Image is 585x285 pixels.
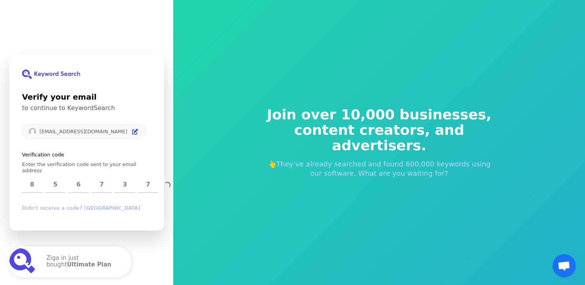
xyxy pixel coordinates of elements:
[46,255,124,269] p: Ziga in just bought
[22,161,151,174] p: Enter the verification code sent to your email address
[67,261,111,268] strong: Ultimate Plan
[22,104,151,112] p: to continue to KeywordSearch
[130,127,140,136] button: Edit
[553,254,576,277] a: Open chat
[22,91,151,103] h1: Verify your email
[262,159,497,178] p: 👆They've already searched and found 600,000 keywords using our software. What are you waiting for?
[9,248,37,276] img: Ultimate Plan
[22,70,80,79] img: KeywordSearch
[22,151,151,158] p: Verification code
[262,107,497,122] span: Join over 10,000 businesses,
[262,122,497,153] span: content creators, and advertisers.
[39,129,127,135] p: [EMAIL_ADDRESS][DOMAIN_NAME]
